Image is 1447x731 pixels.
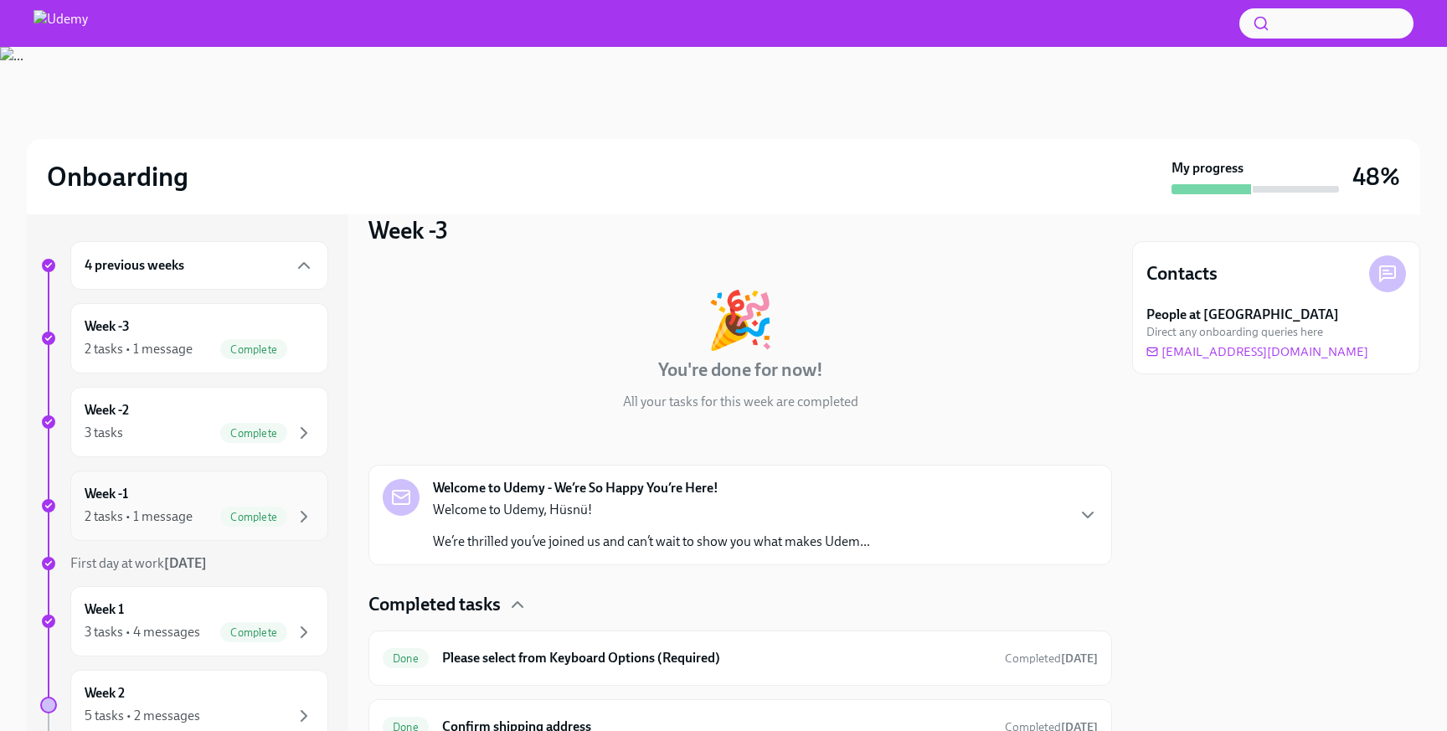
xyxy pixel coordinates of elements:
div: 5 tasks • 2 messages [85,707,200,725]
span: Complete [220,511,287,523]
div: 🎉 [706,292,775,347]
span: Completed [1005,651,1098,666]
p: All your tasks for this week are completed [623,393,858,411]
strong: [DATE] [164,555,207,571]
strong: [DATE] [1061,651,1098,666]
h6: Week -3 [85,317,130,336]
span: Complete [220,343,287,356]
h6: Week 2 [85,684,125,703]
h4: Completed tasks [368,592,501,617]
a: First day at work[DATE] [40,554,328,573]
h4: Contacts [1146,261,1218,286]
span: Complete [220,427,287,440]
h6: Week 1 [85,600,124,619]
a: Week -12 tasks • 1 messageComplete [40,471,328,541]
a: [EMAIL_ADDRESS][DOMAIN_NAME] [1146,343,1368,360]
strong: My progress [1172,159,1244,178]
h6: 4 previous weeks [85,256,184,275]
h6: Please select from Keyboard Options (Required) [442,649,991,667]
a: Week -32 tasks • 1 messageComplete [40,303,328,373]
p: We’re thrilled you’ve joined us and can’t wait to show you what makes Udem... [433,533,870,551]
span: Direct any onboarding queries here [1146,324,1323,340]
h4: You're done for now! [658,358,823,383]
span: Complete [220,626,287,639]
div: 3 tasks [85,424,123,442]
p: Welcome to Udemy, Hüsnü! [433,501,870,519]
span: August 12th, 2025 09:43 [1005,651,1098,667]
h3: Week -3 [368,215,448,245]
div: 2 tasks • 1 message [85,340,193,358]
a: Week -23 tasksComplete [40,387,328,457]
h6: Week -2 [85,401,129,420]
h2: Onboarding [47,160,188,193]
span: Done [383,652,429,665]
a: Week 13 tasks • 4 messagesComplete [40,586,328,656]
h3: 48% [1352,162,1400,192]
h6: Week -1 [85,485,128,503]
strong: People at [GEOGRAPHIC_DATA] [1146,306,1339,324]
div: Completed tasks [368,592,1112,617]
div: 2 tasks • 1 message [85,507,193,526]
span: First day at work [70,555,207,571]
div: 3 tasks • 4 messages [85,623,200,641]
div: 4 previous weeks [70,241,328,290]
img: Udemy [33,10,88,37]
strong: Welcome to Udemy - We’re So Happy You’re Here! [433,479,718,497]
a: DonePlease select from Keyboard Options (Required)Completed[DATE] [383,645,1098,672]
